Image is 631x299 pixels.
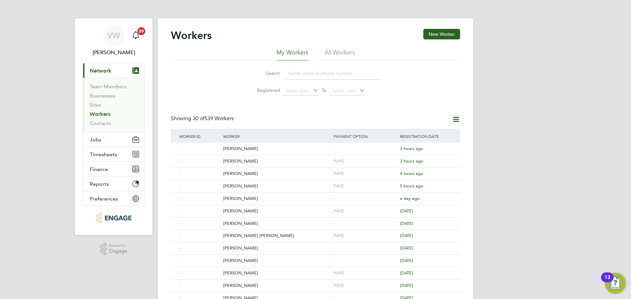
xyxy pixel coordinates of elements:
span: [DATE] [400,208,413,214]
span: [DATE] [400,283,413,288]
a: -[PERSON_NAME]PAYE[DATE] [177,267,454,272]
div: Network [83,78,144,132]
span: Preferences [90,196,118,202]
a: -[PERSON_NAME]PAYE5 hours ago [177,180,454,185]
div: PAYE [332,205,398,217]
div: - [177,230,222,242]
span: 20 [137,27,145,35]
div: [PERSON_NAME] [222,280,332,292]
a: -[PERSON_NAME]-3 hours ago [177,142,454,148]
a: Contacts [90,120,111,126]
a: -[PERSON_NAME]-[DATE] [177,242,454,247]
button: Reports [83,177,144,191]
div: - [177,218,222,230]
div: [PERSON_NAME] [222,180,332,192]
div: [PERSON_NAME] [222,267,332,279]
span: Select date [332,88,356,94]
span: Finance [90,166,108,172]
li: My Workers [276,49,308,60]
div: - [177,180,222,192]
div: - [177,193,222,205]
div: PAYE [332,180,398,192]
span: [DATE] [400,270,413,276]
div: [PERSON_NAME] [222,218,332,230]
div: Worker ID [177,129,222,144]
div: - [332,218,398,230]
a: -[PERSON_NAME]PAYE[DATE] [177,279,454,285]
li: All Workers [325,49,355,60]
div: - [177,267,222,279]
div: - [177,168,222,180]
div: - [332,143,398,155]
input: Name, email or phone number [285,67,381,80]
div: - [332,193,398,205]
div: PAYE [332,267,398,279]
a: -[PERSON_NAME]-[DATE] [177,254,454,260]
span: Timesheets [90,151,117,158]
label: Search [250,70,280,76]
a: Sites [90,102,101,108]
span: 5 hours ago [400,183,423,189]
nav: Main navigation [75,18,152,235]
div: 13 [604,277,610,286]
div: - [177,280,222,292]
button: Timesheets [83,147,144,161]
a: Team Members [90,83,127,90]
div: PAYE [332,280,398,292]
a: -[PERSON_NAME] [PERSON_NAME]PAYE[DATE] [177,229,454,235]
span: Engage [109,248,128,254]
div: PAYE [332,230,398,242]
div: [PERSON_NAME] [222,143,332,155]
div: - [177,255,222,267]
div: - [332,255,398,267]
a: -[PERSON_NAME]-a day ago [177,192,454,198]
button: Finance [83,162,144,176]
a: Businesses [90,93,115,99]
div: [PERSON_NAME] [222,193,332,205]
span: Vicky Wilson [83,49,145,56]
a: Powered byEngage [100,243,128,255]
a: Go to home page [83,213,145,223]
a: -[PERSON_NAME]PAYE3 hours ago [177,155,454,160]
a: -[PERSON_NAME]-[DATE] [177,217,454,223]
button: Preferences [83,191,144,206]
span: a day ago [400,196,420,201]
a: -[PERSON_NAME]PAYE4 hours ago [177,167,454,173]
span: Reports [90,181,109,187]
span: 30 of [193,115,204,122]
a: -[PERSON_NAME]PAYE[DATE] [177,205,454,210]
span: To [320,86,328,95]
span: [DATE] [400,258,413,263]
div: [PERSON_NAME] [222,155,332,167]
span: [DATE] [400,221,413,226]
div: [PERSON_NAME] [222,242,332,254]
span: 3 hours ago [400,146,423,151]
div: [PERSON_NAME] [222,168,332,180]
span: Select date [286,88,309,94]
button: Jobs [83,132,144,147]
span: Network [90,68,111,74]
a: 20 [129,25,142,46]
label: Registered [250,87,280,93]
div: PAYE [332,155,398,167]
span: Powered by [109,243,128,248]
button: New Worker [423,29,460,39]
div: [PERSON_NAME] [222,205,332,217]
div: PAYE [332,168,398,180]
span: [DATE] [400,233,413,238]
a: -[PERSON_NAME]-[DATE] [177,292,454,297]
span: Jobs [90,137,101,143]
span: [DATE] [400,245,413,251]
span: 3 hours ago [400,158,423,164]
button: Network [83,63,144,78]
span: 539 Workers [193,115,234,122]
div: Payment Option [332,129,398,144]
div: [PERSON_NAME] [PERSON_NAME] [222,230,332,242]
h2: Workers [171,29,212,42]
div: Registration Date [398,129,454,144]
div: - [177,205,222,217]
div: - [177,143,222,155]
a: VW[PERSON_NAME] [83,25,145,56]
div: [PERSON_NAME] [222,255,332,267]
button: Open Resource Center, 13 new notifications [605,273,626,294]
